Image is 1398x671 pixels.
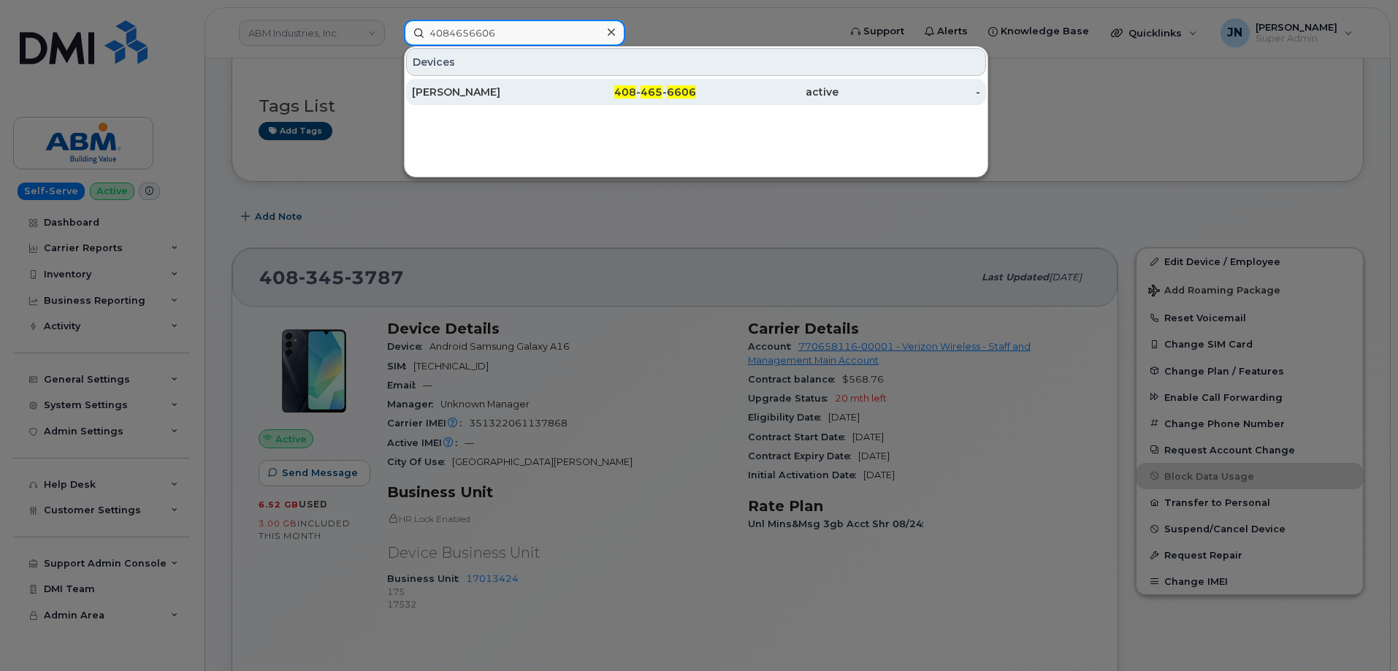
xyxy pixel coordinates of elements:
[412,85,554,99] div: [PERSON_NAME]
[406,79,986,105] a: [PERSON_NAME]408-465-6606active-
[406,48,986,76] div: Devices
[404,20,625,46] input: Find something...
[696,85,839,99] div: active
[641,85,662,99] span: 465
[839,85,981,99] div: -
[614,85,636,99] span: 408
[554,85,697,99] div: - -
[667,85,696,99] span: 6606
